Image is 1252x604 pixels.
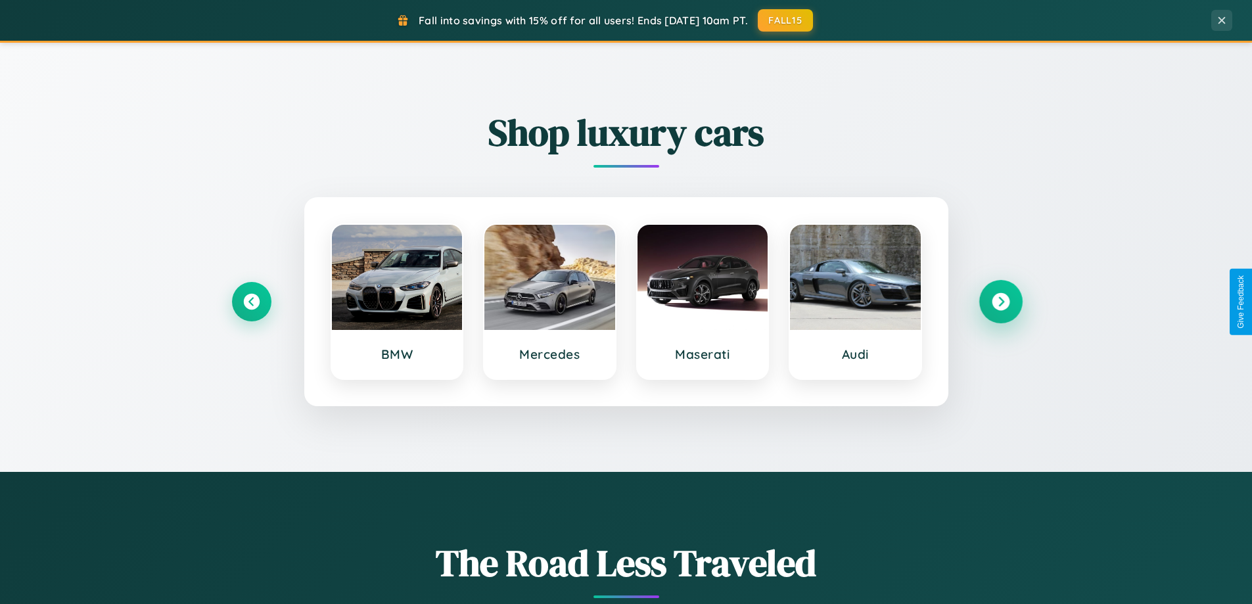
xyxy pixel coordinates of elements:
h2: Shop luxury cars [232,107,1021,158]
h3: Maserati [651,346,755,362]
h3: BMW [345,346,450,362]
h3: Mercedes [498,346,602,362]
button: FALL15 [758,9,813,32]
h3: Audi [803,346,908,362]
h1: The Road Less Traveled [232,538,1021,588]
span: Fall into savings with 15% off for all users! Ends [DATE] 10am PT. [419,14,748,27]
div: Give Feedback [1236,275,1245,329]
